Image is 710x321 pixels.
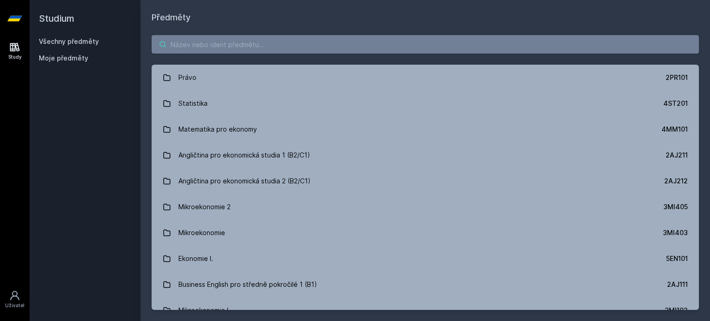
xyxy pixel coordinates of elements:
[666,254,688,263] div: 5EN101
[665,306,688,315] div: 3MI102
[152,35,699,54] input: Název nebo ident předmětu…
[5,302,24,309] div: Uživatel
[663,99,688,108] div: 4ST201
[178,198,231,216] div: Mikroekonomie 2
[152,142,699,168] a: Angličtina pro ekonomická studia 1 (B2/C1) 2AJ211
[2,37,28,65] a: Study
[152,272,699,297] a: Business English pro středně pokročilé 1 (B1) 2AJ111
[663,202,688,212] div: 3MI405
[39,54,88,63] span: Moje předměty
[178,68,196,87] div: Právo
[666,151,688,160] div: 2AJ211
[152,91,699,116] a: Statistika 4ST201
[178,94,208,113] div: Statistika
[2,285,28,314] a: Uživatel
[152,65,699,91] a: Právo 2PR101
[661,125,688,134] div: 4MM101
[152,246,699,272] a: Ekonomie I. 5EN101
[152,168,699,194] a: Angličtina pro ekonomická studia 2 (B2/C1) 2AJ212
[39,37,99,45] a: Všechny předměty
[178,301,228,320] div: Mikroekonomie I
[152,116,699,142] a: Matematika pro ekonomy 4MM101
[178,275,317,294] div: Business English pro středně pokročilé 1 (B1)
[666,73,688,82] div: 2PR101
[152,11,699,24] h1: Předměty
[178,249,213,268] div: Ekonomie I.
[664,176,688,186] div: 2AJ212
[152,194,699,220] a: Mikroekonomie 2 3MI405
[667,280,688,289] div: 2AJ111
[663,228,688,237] div: 3MI403
[178,146,310,164] div: Angličtina pro ekonomická studia 1 (B2/C1)
[178,172,311,190] div: Angličtina pro ekonomická studia 2 (B2/C1)
[152,220,699,246] a: Mikroekonomie 3MI403
[178,224,225,242] div: Mikroekonomie
[178,120,257,139] div: Matematika pro ekonomy
[8,54,22,61] div: Study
